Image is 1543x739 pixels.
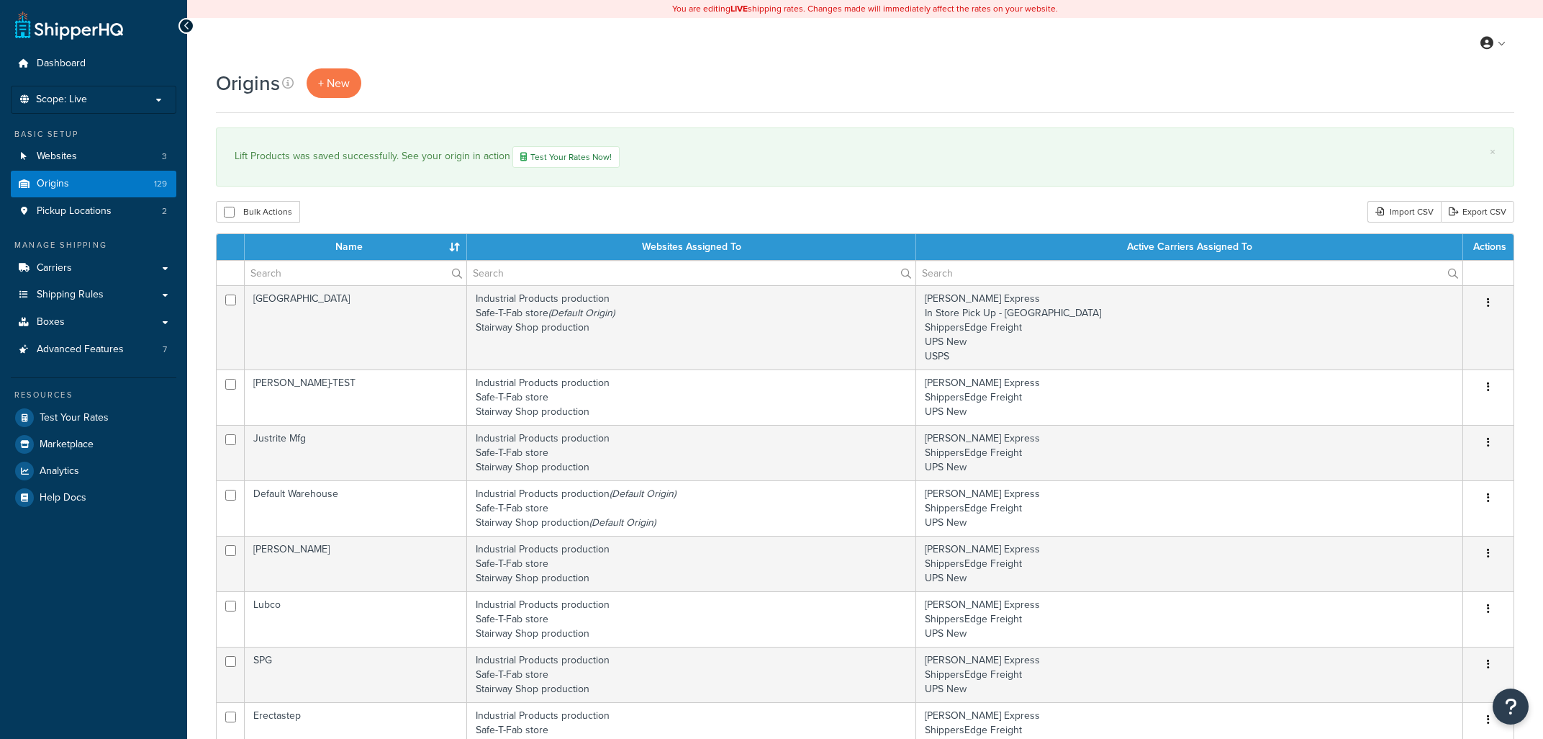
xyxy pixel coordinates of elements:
[37,344,124,356] span: Advanced Features
[11,485,176,511] a: Help Docs
[11,431,176,457] a: Marketplace
[1367,201,1441,223] div: Import CSV
[245,425,467,480] td: Justrite Mfg
[11,143,176,170] a: Websites 3
[467,480,916,536] td: Industrial Products production Safe-T-Fab store Stairway Shop production
[467,285,916,369] td: Industrial Products production Safe-T-Fab store Stairway Shop production
[1441,201,1514,223] a: Export CSV
[11,128,176,140] div: Basic Setup
[40,412,109,424] span: Test Your Rates
[11,171,176,197] a: Origins 129
[916,647,1463,702] td: [PERSON_NAME] Express ShippersEdge Freight UPS New
[15,11,123,40] a: ShipperHQ Home
[916,425,1463,480] td: [PERSON_NAME] Express ShippersEdge Freight UPS New
[1493,689,1529,725] button: Open Resource Center
[467,536,916,591] td: Industrial Products production Safe-T-Fab store Stairway Shop production
[318,75,350,91] span: + New
[245,480,467,536] td: Default Warehouse
[163,344,167,356] span: 7
[11,171,176,197] li: Origins
[11,405,176,431] a: Test Your Rates
[36,94,87,106] span: Scope: Live
[245,536,467,591] td: [PERSON_NAME]
[467,647,916,702] td: Industrial Products production Safe-T-Fab store Stairway Shop production
[11,282,176,308] a: Shipping Rules
[730,2,748,15] b: LIVE
[512,146,620,168] a: Test Your Rates Now!
[245,261,466,285] input: Search
[11,336,176,363] li: Advanced Features
[916,369,1463,425] td: [PERSON_NAME] Express ShippersEdge Freight UPS New
[216,201,300,223] button: Bulk Actions
[245,647,467,702] td: SPG
[467,261,915,285] input: Search
[216,69,280,97] h1: Origins
[37,58,86,70] span: Dashboard
[37,289,104,301] span: Shipping Rules
[916,591,1463,647] td: [PERSON_NAME] Express ShippersEdge Freight UPS New
[11,255,176,282] a: Carriers
[610,486,676,501] i: (Default Origin)
[548,305,615,321] i: (Default Origin)
[245,369,467,425] td: [PERSON_NAME]-TEST
[37,205,112,218] span: Pickup Locations
[40,465,79,478] span: Analytics
[154,178,167,190] span: 129
[11,389,176,401] div: Resources
[916,234,1463,260] th: Active Carriers Assigned To
[916,285,1463,369] td: [PERSON_NAME] Express In Store Pick Up - [GEOGRAPHIC_DATA] ShippersEdge Freight UPS New USPS
[11,50,176,77] a: Dashboard
[1490,146,1496,158] a: ×
[11,198,176,225] a: Pickup Locations 2
[37,151,77,163] span: Websites
[467,425,916,480] td: Industrial Products production Safe-T-Fab store Stairway Shop production
[11,458,176,484] a: Analytics
[467,591,916,647] td: Industrial Products production Safe-T-Fab store Stairway Shop production
[11,143,176,170] li: Websites
[37,178,69,190] span: Origins
[40,492,86,504] span: Help Docs
[916,480,1463,536] td: [PERSON_NAME] Express ShippersEdge Freight UPS New
[235,146,1496,168] div: Lift Products was saved successfully. See your origin in action
[245,591,467,647] td: Lubco
[37,262,72,274] span: Carriers
[589,515,656,530] i: (Default Origin)
[467,234,916,260] th: Websites Assigned To
[467,369,916,425] td: Industrial Products production Safe-T-Fab store Stairway Shop production
[37,316,65,328] span: Boxes
[11,336,176,363] a: Advanced Features 7
[40,439,94,451] span: Marketplace
[307,68,361,98] a: + New
[11,309,176,336] a: Boxes
[916,536,1463,591] td: [PERSON_NAME] Express ShippersEdge Freight UPS New
[162,205,167,218] span: 2
[11,198,176,225] li: Pickup Locations
[916,261,1462,285] input: Search
[245,234,467,260] th: Name : activate to sort column ascending
[1463,234,1513,260] th: Actions
[162,151,167,163] span: 3
[11,239,176,251] div: Manage Shipping
[245,285,467,369] td: [GEOGRAPHIC_DATA]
